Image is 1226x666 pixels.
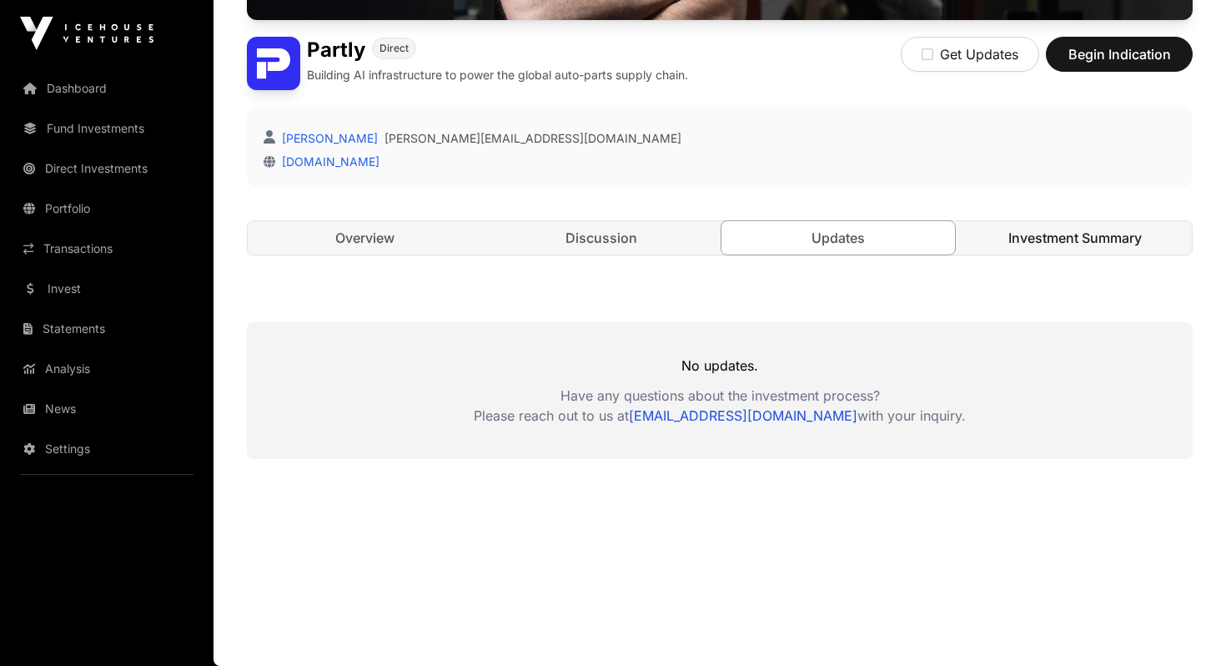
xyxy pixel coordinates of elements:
[13,230,200,267] a: Transactions
[248,221,1192,255] nav: Tabs
[1046,53,1193,70] a: Begin Indication
[13,270,200,307] a: Invest
[307,67,688,83] p: Building AI infrastructure to power the global auto-parts supply chain.
[279,131,378,145] a: [PERSON_NAME]
[384,130,681,147] a: [PERSON_NAME][EMAIL_ADDRESS][DOMAIN_NAME]
[247,386,1193,426] p: Have any questions about the investment process? Please reach out to us at with your inquiry.
[1143,586,1226,666] iframe: Chat Widget
[958,221,1192,255] a: Investment Summary
[13,310,200,347] a: Statements
[13,190,200,227] a: Portfolio
[13,351,200,387] a: Analysis
[20,17,153,50] img: Icehouse Ventures Logo
[1046,37,1193,72] button: Begin Indication
[13,150,200,187] a: Direct Investments
[248,221,481,255] a: Overview
[13,431,200,467] a: Settings
[485,221,718,255] a: Discussion
[13,110,200,147] a: Fund Investments
[247,322,1193,459] div: No updates.
[13,391,200,427] a: News
[721,220,956,255] a: Updates
[247,37,300,90] img: Partly
[629,407,857,424] a: [EMAIL_ADDRESS][DOMAIN_NAME]
[13,70,200,107] a: Dashboard
[307,37,365,63] h1: Partly
[901,37,1039,72] button: Get Updates
[275,154,379,169] a: [DOMAIN_NAME]
[1067,44,1172,64] span: Begin Indication
[379,42,409,55] span: Direct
